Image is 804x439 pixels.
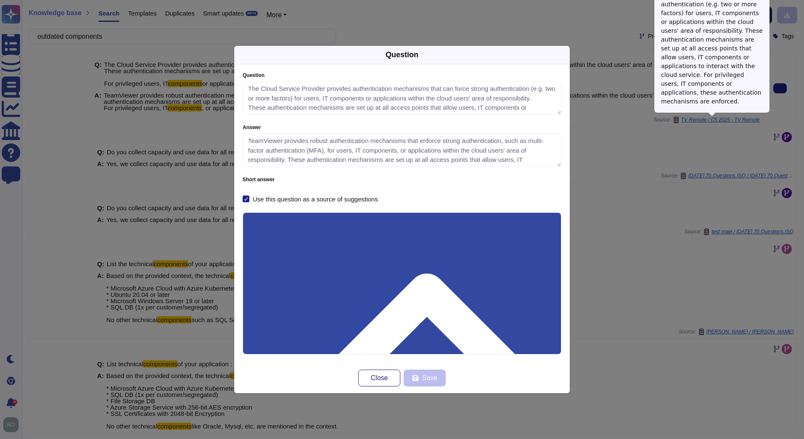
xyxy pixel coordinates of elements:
[358,370,400,386] button: Close
[371,375,388,381] span: Close
[243,177,561,182] label: Short answer
[243,125,561,130] label: Answer
[386,49,418,61] div: Question
[243,73,561,78] label: Question
[243,81,561,115] textarea: The Cloud Service Provider provides authentication mechanisms that can force strong authenticatio...
[422,375,437,381] span: Save
[243,133,561,167] textarea: TeamViewer provides robust authentication mechanisms that enforce strong authentication, such as ...
[404,370,446,386] button: Save
[253,196,378,202] div: Use this question as a source of suggestions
